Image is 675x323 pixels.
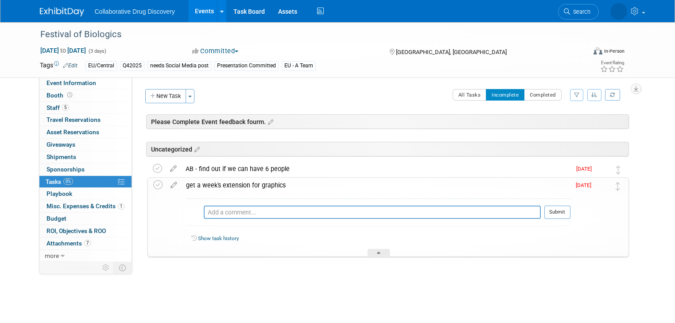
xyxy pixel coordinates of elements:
[576,182,596,188] span: [DATE]
[616,182,620,191] i: Move task
[39,114,132,126] a: Travel Reservations
[47,202,124,210] span: Misc. Expenses & Credits
[538,46,625,59] div: Event Format
[66,92,74,98] span: Booth not reserved yet
[570,8,590,15] span: Search
[63,178,73,185] span: 0%
[39,90,132,101] a: Booth
[95,8,175,15] span: Collaborative Drug Discovery
[396,49,507,55] span: [GEOGRAPHIC_DATA], [GEOGRAPHIC_DATA]
[59,47,67,54] span: to
[39,200,132,212] a: Misc. Expenses & Credits1
[192,144,200,153] a: Edit sections
[39,102,132,114] a: Staff5
[84,240,91,246] span: 7
[39,176,132,188] a: Tasks0%
[39,188,132,200] a: Playbook
[145,89,186,103] button: New Task
[85,61,117,70] div: EU/Central
[189,47,242,56] button: Committed
[594,47,602,54] img: Format-Inperson.png
[524,89,562,101] button: Completed
[146,114,629,129] div: Please Complete Event feedback fourm.
[47,104,69,111] span: Staff
[47,215,66,222] span: Budget
[558,4,599,19] a: Search
[47,141,75,148] span: Giveaways
[282,61,316,70] div: EU - A Team
[39,237,132,249] a: Attachments7
[39,77,132,89] a: Event Information
[39,126,132,138] a: Asset Reservations
[610,3,627,20] img: Amanda Briggs
[266,117,273,126] a: Edit sections
[47,190,72,197] span: Playbook
[88,48,106,54] span: (3 days)
[45,252,59,259] span: more
[39,139,132,151] a: Giveaways
[47,79,96,86] span: Event Information
[198,235,239,241] a: Show task history
[182,178,570,193] div: get a week's extension for graphics
[166,165,181,173] a: edit
[118,203,124,210] span: 1
[63,62,78,69] a: Edit
[39,163,132,175] a: Sponsorships
[605,89,620,101] a: Refresh
[47,128,99,136] span: Asset Reservations
[113,262,132,273] td: Toggle Event Tabs
[40,47,86,54] span: [DATE] [DATE]
[39,250,132,262] a: more
[37,27,575,43] div: Festival of Biologics
[39,213,132,225] a: Budget
[214,61,279,70] div: Presentation Committed
[62,104,69,111] span: 5
[47,92,74,99] span: Booth
[47,116,101,123] span: Travel Reservations
[596,180,607,192] img: Amanda Briggs
[187,206,199,218] img: Amanda Briggs
[600,61,624,65] div: Event Rating
[576,166,596,172] span: [DATE]
[46,178,73,185] span: Tasks
[47,240,91,247] span: Attachments
[98,262,114,273] td: Personalize Event Tab Strip
[47,227,106,234] span: ROI, Objectives & ROO
[544,206,570,219] button: Submit
[181,161,571,176] div: AB - find out if we can have 6 people
[39,225,132,237] a: ROI, Objectives & ROO
[47,153,76,160] span: Shipments
[453,89,487,101] button: All Tasks
[616,166,621,174] i: Move task
[166,181,182,189] a: edit
[486,89,524,101] button: Incomplete
[147,61,211,70] div: needs Social Media post
[596,164,608,175] img: Amanda Briggs
[39,151,132,163] a: Shipments
[40,61,78,71] td: Tags
[40,8,84,16] img: ExhibitDay
[47,166,85,173] span: Sponsorships
[120,61,144,70] div: Q42025
[604,48,625,54] div: In-Person
[146,142,629,156] div: Uncategorized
